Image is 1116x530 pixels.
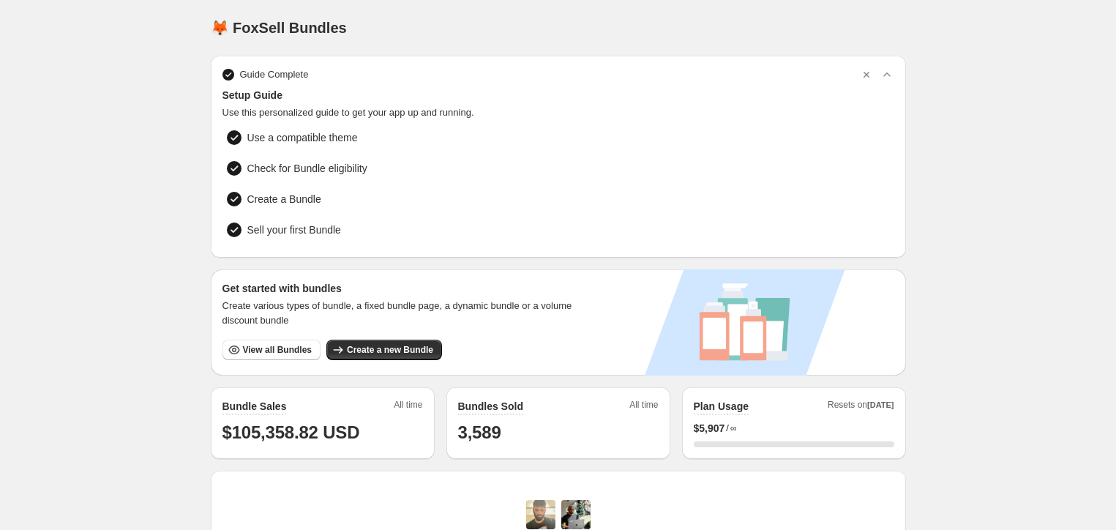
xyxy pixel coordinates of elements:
[243,344,312,356] span: View all Bundles
[458,421,659,444] h1: 3,589
[222,299,586,328] span: Create various types of bundle, a fixed bundle page, a dynamic bundle or a volume discount bundle
[347,344,433,356] span: Create a new Bundle
[394,399,422,415] span: All time
[629,399,658,415] span: All time
[247,192,321,206] span: Create a Bundle
[222,399,287,414] h2: Bundle Sales
[247,130,358,145] span: Use a compatible theme
[561,500,591,529] img: Prakhar
[694,399,749,414] h2: Plan Usage
[211,19,347,37] h1: 🦊 FoxSell Bundles
[240,67,309,82] span: Guide Complete
[222,340,321,360] button: View all Bundles
[247,223,341,237] span: Sell your first Bundle
[458,399,523,414] h2: Bundles Sold
[222,88,894,102] span: Setup Guide
[694,421,894,436] div: /
[828,399,894,415] span: Resets on
[730,422,737,434] span: ∞
[867,400,894,409] span: [DATE]
[222,421,423,444] h1: $105,358.82 USD
[694,421,725,436] span: $ 5,907
[526,500,555,529] img: Adi
[247,161,367,176] span: Check for Bundle eligibility
[326,340,442,360] button: Create a new Bundle
[222,281,586,296] h3: Get started with bundles
[222,105,894,120] span: Use this personalized guide to get your app up and running.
